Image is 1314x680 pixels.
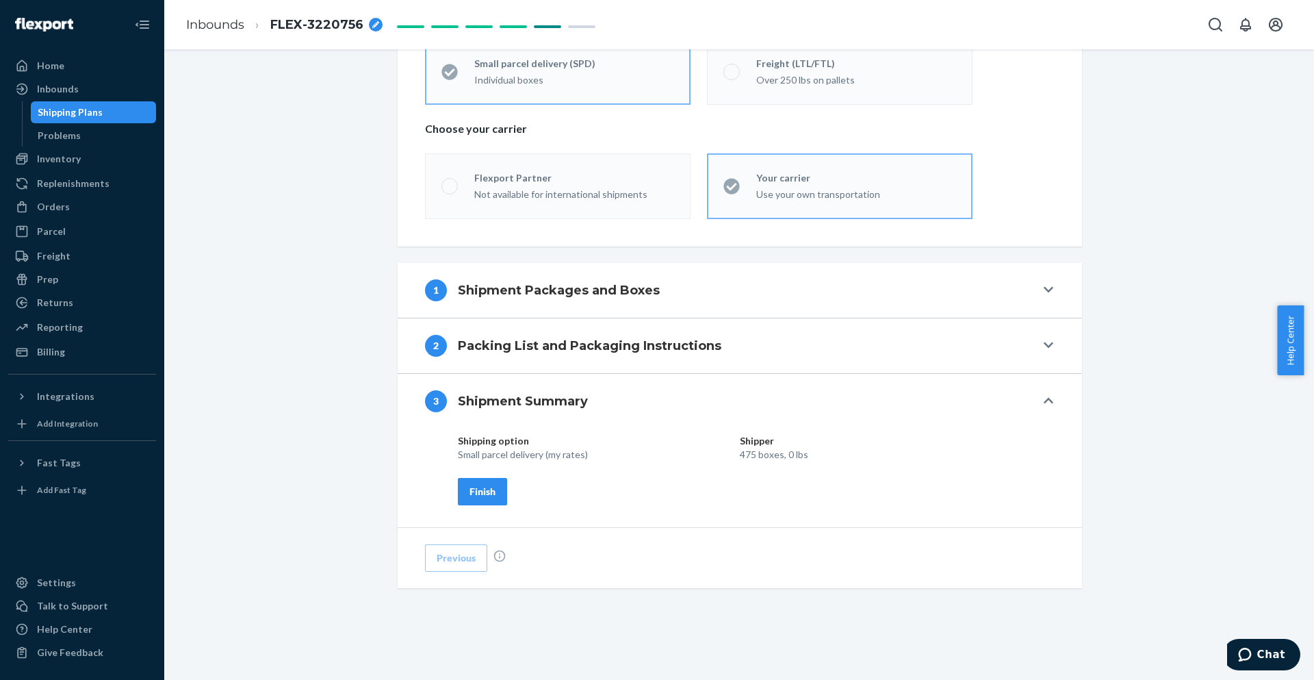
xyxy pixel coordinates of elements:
button: Open account menu [1262,11,1289,38]
div: Prep [37,273,58,286]
h4: Shipment Summary [458,392,588,410]
div: Parcel [37,225,66,238]
a: Returns [8,292,156,314]
p: Shipping option [458,434,729,448]
div: Finish [469,485,495,499]
img: Flexport logo [15,18,73,32]
a: Problems [31,125,157,147]
button: Talk to Support [8,595,156,617]
div: Reporting [37,320,83,334]
iframe: Opens a widget where you can chat to one of our agents [1227,639,1300,673]
a: Prep [8,268,156,290]
a: Billing [8,341,156,363]
div: Give Feedback [37,646,103,659]
h4: Packing List and Packaging Instructions [458,337,721,355]
div: Settings [37,576,76,590]
div: Flexport Partner [474,171,557,185]
a: Home [8,55,156,77]
div: Add Fast Tag [37,484,86,496]
div: Not available for international shipments [474,188,674,201]
button: Help Center [1277,305,1304,375]
a: Inbounds [186,17,244,32]
a: Parcel [8,221,156,242]
div: Help Center [37,622,92,636]
div: 2 [425,335,447,357]
div: Add Integration [37,418,98,429]
div: Problems [38,129,81,142]
button: Open Search Box [1202,11,1229,38]
div: Integrations [37,390,94,403]
a: Add Fast Tag [8,479,156,501]
div: 3 [425,390,447,412]
div: Individual boxes [474,73,674,87]
a: Help Center [8,618,156,640]
div: Replenishments [37,177,109,190]
div: Freight (LTL/FTL) [756,57,956,71]
div: Returns [37,296,73,310]
div: Use your own transportation [756,188,956,201]
a: Shipping Plans [31,101,157,123]
button: 1Shipment Packages and Boxes [398,263,1082,318]
div: Over 250 lbs on pallets [756,73,956,87]
div: Freight [37,249,70,263]
div: Your carrier [756,171,956,185]
button: Previous [425,544,487,572]
div: Inbounds [37,82,79,96]
a: Inventory [8,148,156,170]
p: 475 boxes, 0 lbs [740,448,1011,462]
a: Reporting [8,316,156,338]
button: Integrations [8,386,156,407]
div: Inventory [37,152,81,166]
p: Small parcel delivery (my rates) [458,448,729,462]
button: 3Shipment Summary [398,374,1082,429]
div: Home [37,59,64,73]
div: Talk to Support [37,599,108,613]
div: Billing [37,345,65,359]
div: Shipping Plans [38,105,103,119]
span: FLEX-3220756 [270,16,363,34]
p: Choose your carrier [425,121,1055,137]
button: 2Packing List and Packaging Instructions [398,318,1082,373]
div: 1 [425,279,447,301]
div: Fast Tags [37,456,81,470]
button: Fast Tags [8,452,156,474]
div: Small parcel delivery (SPD) [474,57,674,71]
a: Freight [8,245,156,267]
button: Finish [458,478,507,505]
a: Add Integration [8,413,156,435]
a: Replenishments [8,173,156,194]
ol: breadcrumbs [175,5,394,45]
button: Give Feedback [8,642,156,664]
button: Close Navigation [129,11,156,38]
button: Open notifications [1232,11,1259,38]
div: Orders [37,200,70,214]
a: Settings [8,572,156,594]
p: Shipper [740,434,1011,448]
a: Orders [8,196,156,218]
h4: Shipment Packages and Boxes [458,281,660,299]
a: Inbounds [8,78,156,100]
